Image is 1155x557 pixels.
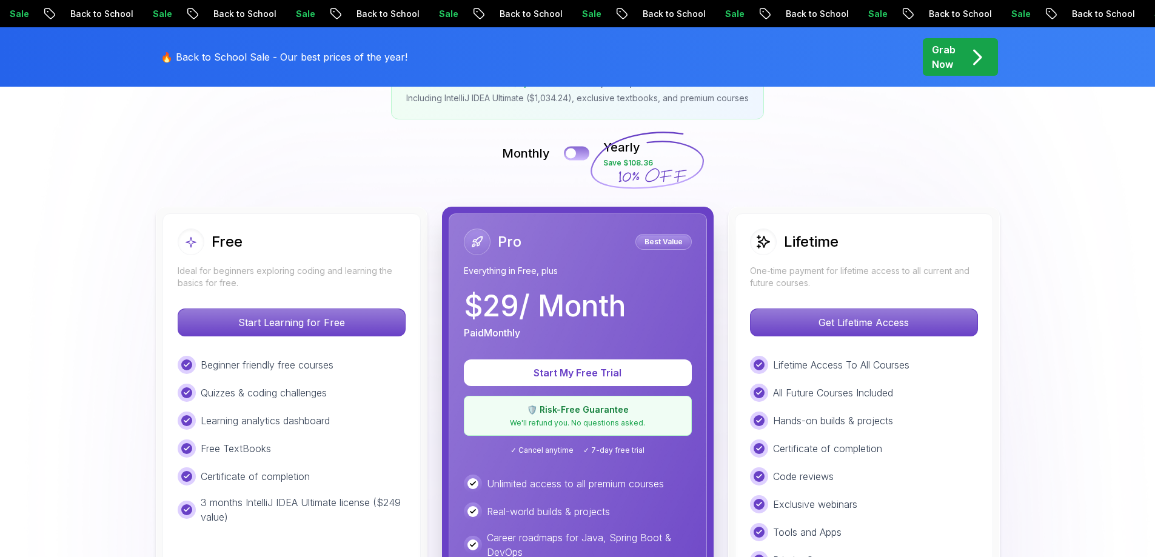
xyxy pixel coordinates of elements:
[201,495,406,524] p: 3 months IntelliJ IDEA Ultimate license ($249 value)
[750,309,978,336] button: Get Lifetime Access
[773,469,834,484] p: Code reviews
[464,325,520,340] p: Paid Monthly
[775,8,857,20] p: Back to School
[178,309,406,336] button: Start Learning for Free
[178,316,406,329] a: Start Learning for Free
[464,292,626,321] p: $ 29 / Month
[212,232,243,252] h2: Free
[487,476,664,491] p: Unlimited access to all premium courses
[472,418,684,428] p: We'll refund you. No questions asked.
[502,145,550,162] p: Monthly
[583,445,644,455] span: ✓ 7-day free trial
[773,525,842,539] p: Tools and Apps
[487,504,610,519] p: Real-world builds & projects
[285,8,324,20] p: Sale
[406,92,749,104] p: Including IntelliJ IDEA Ultimate ($1,034.24), exclusive textbooks, and premium courses
[571,8,610,20] p: Sale
[346,8,428,20] p: Back to School
[1061,8,1143,20] p: Back to School
[489,8,571,20] p: Back to School
[750,316,978,329] a: Get Lifetime Access
[773,358,909,372] p: Lifetime Access To All Courses
[498,232,521,252] h2: Pro
[714,8,753,20] p: Sale
[464,265,692,277] p: Everything in Free, plus
[464,359,692,386] button: Start My Free Trial
[784,232,839,252] h2: Lifetime
[511,445,574,455] span: ✓ Cancel anytime
[161,50,407,64] p: 🔥 Back to School Sale - Our best prices of the year!
[918,8,1000,20] p: Back to School
[428,8,467,20] p: Sale
[632,8,714,20] p: Back to School
[857,8,896,20] p: Sale
[472,404,684,416] p: 🛡️ Risk-Free Guarantee
[773,441,882,456] p: Certificate of completion
[142,8,181,20] p: Sale
[750,265,978,289] p: One-time payment for lifetime access to all current and future courses.
[932,42,956,72] p: Grab Now
[201,385,327,400] p: Quizzes & coding challenges
[773,413,893,428] p: Hands-on builds & projects
[178,265,406,289] p: Ideal for beginners exploring coding and learning the basics for free.
[201,358,333,372] p: Beginner friendly free courses
[201,469,310,484] p: Certificate of completion
[178,309,405,336] p: Start Learning for Free
[637,236,690,248] p: Best Value
[773,497,857,512] p: Exclusive webinars
[203,8,285,20] p: Back to School
[773,385,893,400] p: All Future Courses Included
[201,441,271,456] p: Free TextBooks
[478,365,677,380] p: Start My Free Trial
[751,309,977,336] p: Get Lifetime Access
[201,413,330,428] p: Learning analytics dashboard
[59,8,142,20] p: Back to School
[1000,8,1039,20] p: Sale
